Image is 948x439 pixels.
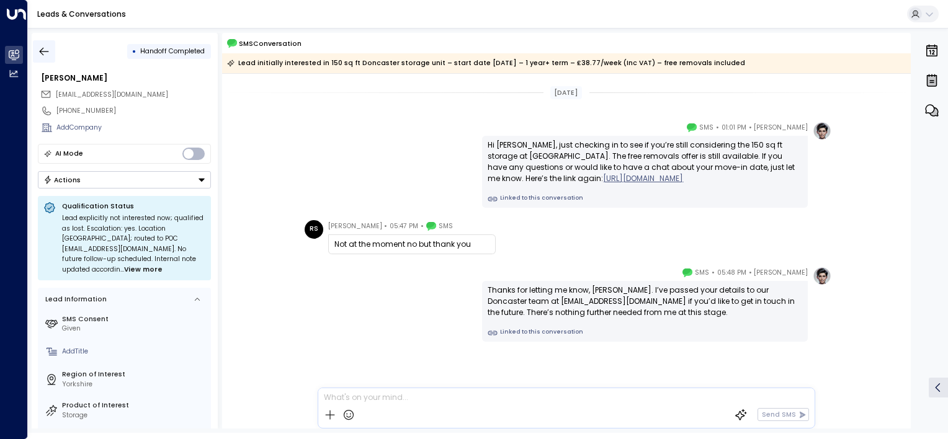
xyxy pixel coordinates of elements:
[334,239,490,250] div: Not at the moment no but thank you
[62,324,207,334] div: Given
[488,194,802,204] a: Linked to this conversation
[56,90,168,99] span: [EMAIL_ADDRESS][DOMAIN_NAME]
[488,285,802,318] div: Thanks for letting me know, [PERSON_NAME]. I’ve passed your details to our Doncaster team at [EMA...
[328,220,382,233] span: [PERSON_NAME]
[813,267,831,285] img: profile-logo.png
[62,410,207,420] div: Storage
[550,86,582,100] div: [DATE]
[717,267,746,279] span: 05:48 PM
[813,122,831,140] img: profile-logo.png
[305,220,323,239] div: RS
[439,220,453,233] span: SMS
[56,106,211,116] div: [PHONE_NUMBER]
[55,148,83,160] div: AI Mode
[38,171,211,188] div: Button group with a nested menu
[37,9,126,19] a: Leads & Conversations
[384,220,387,233] span: •
[421,220,424,233] span: •
[695,267,709,279] span: SMS
[749,122,752,134] span: •
[62,379,207,389] div: Yorkshire
[62,314,207,324] label: SMS Consent
[488,328,802,338] a: Linked to this conversation
[43,175,81,184] div: Actions
[712,267,715,279] span: •
[124,265,163,275] span: View more
[38,171,211,188] button: Actions
[488,140,802,184] div: Hi [PERSON_NAME], just checking in to see if you’re still considering the 150 sq ft storage at [G...
[62,370,207,379] label: Region of Interest
[227,57,745,69] div: Lead initially interested in 150 sq ft Doncaster storage unit – start date [DATE] – 1 year+ term ...
[41,73,211,84] div: [PERSON_NAME]
[62,202,205,211] p: Qualification Status
[699,122,713,134] span: SMS
[56,123,211,133] div: AddCompany
[62,347,207,357] div: AddTitle
[62,401,207,410] label: Product of Interest
[749,267,752,279] span: •
[239,38,302,49] span: SMS Conversation
[62,213,205,275] div: Lead explicitly not interested now; qualified as lost. Escalation: yes. Location [GEOGRAPHIC_DATA...
[56,90,168,100] span: rebeccashepherd2177@gmail.com
[140,47,205,56] span: Handoff Completed
[754,267,808,279] span: [PERSON_NAME]
[716,122,719,134] span: •
[132,43,136,60] div: •
[754,122,808,134] span: [PERSON_NAME]
[722,122,746,134] span: 01:01 PM
[390,220,418,233] span: 05:47 PM
[603,173,683,184] a: [URL][DOMAIN_NAME]
[42,295,107,304] div: Lead Information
